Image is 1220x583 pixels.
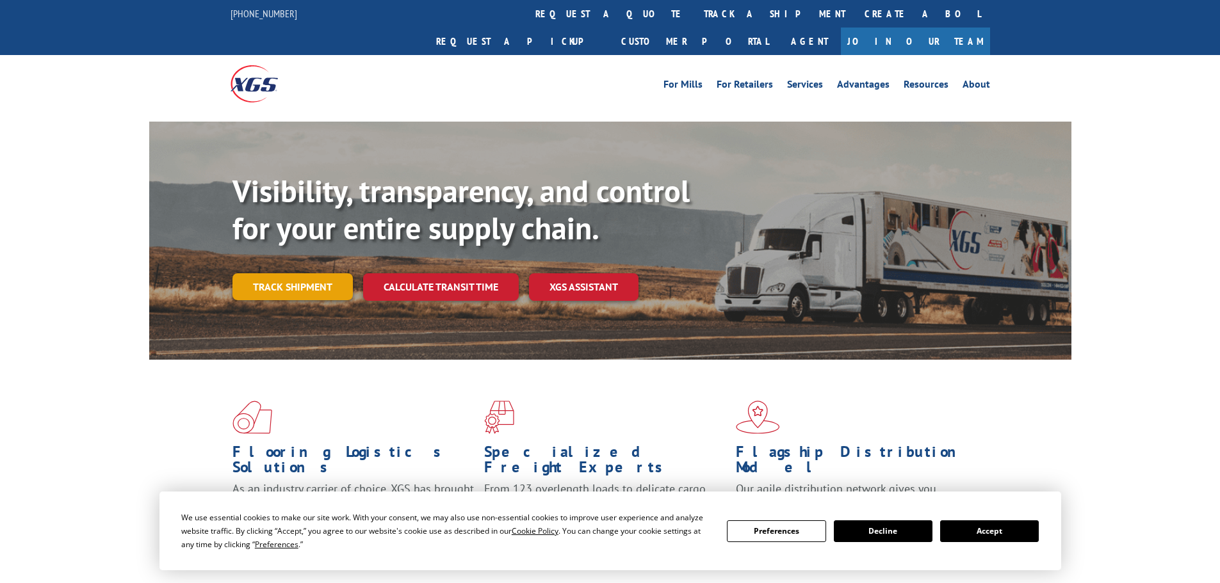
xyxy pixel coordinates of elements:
[232,273,353,300] a: Track shipment
[232,171,690,248] b: Visibility, transparency, and control for your entire supply chain.
[529,273,638,301] a: XGS ASSISTANT
[940,520,1039,542] button: Accept
[232,401,272,434] img: xgs-icon-total-supply-chain-intelligence-red
[834,520,932,542] button: Decline
[484,401,514,434] img: xgs-icon-focused-on-flooring-red
[778,28,841,55] a: Agent
[255,539,298,550] span: Preferences
[663,79,703,93] a: For Mills
[231,7,297,20] a: [PHONE_NUMBER]
[181,511,712,551] div: We use essential cookies to make our site work. With your consent, we may also use non-essential ...
[484,481,726,538] p: From 123 overlength loads to delicate cargo, our experienced staff knows the best way to move you...
[837,79,890,93] a: Advantages
[512,525,558,536] span: Cookie Policy
[841,28,990,55] a: Join Our Team
[963,79,990,93] a: About
[159,491,1061,570] div: Cookie Consent Prompt
[484,444,726,481] h1: Specialized Freight Experts
[232,444,475,481] h1: Flooring Logistics Solutions
[427,28,612,55] a: Request a pickup
[736,401,780,434] img: xgs-icon-flagship-distribution-model-red
[232,481,474,527] span: As an industry carrier of choice, XGS has brought innovation and dedication to flooring logistics...
[717,79,773,93] a: For Retailers
[727,520,826,542] button: Preferences
[736,444,978,481] h1: Flagship Distribution Model
[904,79,948,93] a: Resources
[612,28,778,55] a: Customer Portal
[736,481,972,511] span: Our agile distribution network gives you nationwide inventory management on demand.
[787,79,823,93] a: Services
[363,273,519,301] a: Calculate transit time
